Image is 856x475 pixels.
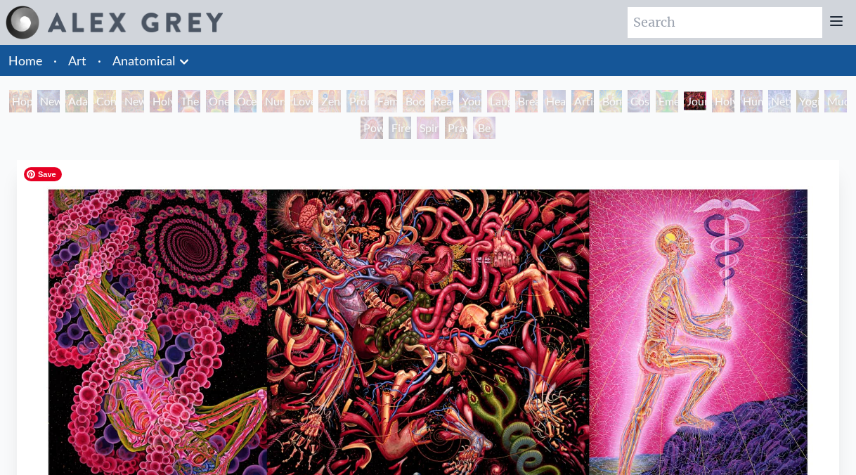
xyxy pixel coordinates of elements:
div: Adam & Eve [65,90,88,112]
div: Contemplation [93,90,116,112]
div: Promise [346,90,369,112]
div: Breathing [515,90,538,112]
a: Home [8,53,42,68]
div: Bond [599,90,622,112]
div: Journey of the Wounded Healer [684,90,706,112]
div: Family [375,90,397,112]
span: Save [24,167,62,181]
div: Be a Good Human Being [473,117,495,139]
div: Young & Old [459,90,481,112]
div: The Kiss [178,90,200,112]
div: Human Geometry [740,90,763,112]
div: Holy Fire [712,90,734,112]
li: · [48,45,63,76]
div: Mudra [824,90,847,112]
div: Yogi & the Möbius Sphere [796,90,819,112]
div: Nursing [262,90,285,112]
div: Firewalking [389,117,411,139]
a: Anatomical [112,51,176,70]
input: Search [628,7,822,38]
div: Cosmic Lovers [628,90,650,112]
a: Art [68,51,86,70]
div: Zena Lotus [318,90,341,112]
div: One Taste [206,90,228,112]
div: Holy Grail [150,90,172,112]
div: Ocean of Love Bliss [234,90,257,112]
div: Power to the Peaceful [361,117,383,139]
div: Artist's Hand [571,90,594,112]
div: New Man [DEMOGRAPHIC_DATA]: [DEMOGRAPHIC_DATA] Mind [37,90,60,112]
div: Boo-boo [403,90,425,112]
div: Praying Hands [445,117,467,139]
li: · [92,45,107,76]
div: Healing [543,90,566,112]
div: Laughing Man [487,90,510,112]
div: Emerald Grail [656,90,678,112]
div: Love Circuit [290,90,313,112]
div: New Man New Woman [122,90,144,112]
div: Reading [431,90,453,112]
div: Networks [768,90,791,112]
div: Hope [9,90,32,112]
div: Spirit Animates the Flesh [417,117,439,139]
